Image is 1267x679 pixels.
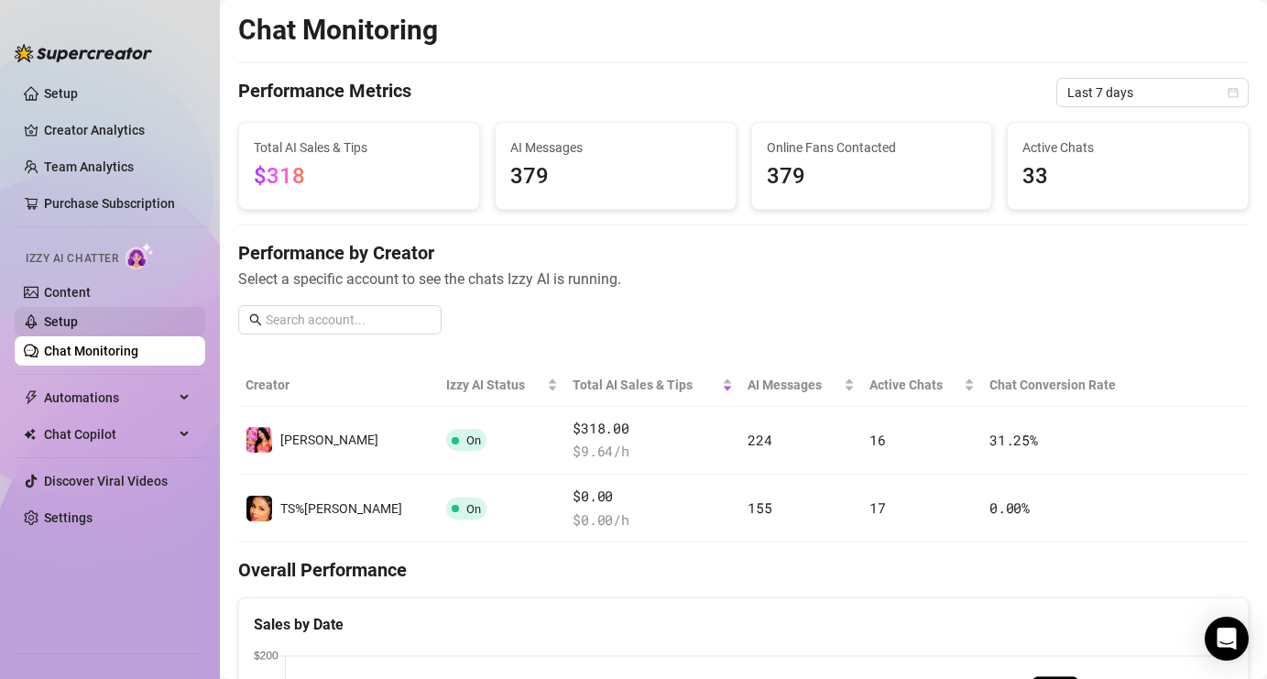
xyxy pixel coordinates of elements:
[573,418,733,440] span: $318.00
[24,428,36,441] img: Chat Copilot
[280,433,378,447] span: [PERSON_NAME]
[740,364,861,407] th: AI Messages
[126,243,154,269] img: AI Chatter
[989,498,1030,517] span: 0.00 %
[573,486,733,508] span: $0.00
[869,431,885,449] span: 16
[767,159,978,194] span: 379
[466,433,481,447] span: On
[573,509,733,531] span: $ 0.00 /h
[238,364,439,407] th: Creator
[254,163,305,189] span: $318
[254,613,1233,636] div: Sales by Date
[44,344,138,358] a: Chat Monitoring
[1022,137,1233,158] span: Active Chats
[1067,79,1238,106] span: Last 7 days
[989,431,1037,449] span: 31.25 %
[748,498,771,517] span: 155
[439,364,565,407] th: Izzy AI Status
[869,375,960,395] span: Active Chats
[510,159,721,194] span: 379
[510,137,721,158] span: AI Messages
[446,375,543,395] span: Izzy AI Status
[44,86,78,101] a: Setup
[238,78,411,107] h4: Performance Metrics
[466,502,481,516] span: On
[44,474,168,488] a: Discover Viral Videos
[748,375,839,395] span: AI Messages
[238,13,438,48] h2: Chat Monitoring
[44,189,191,218] a: Purchase Subscription
[748,431,771,449] span: 224
[573,375,718,395] span: Total AI Sales & Tips
[238,240,1249,266] h4: Performance by Creator
[249,313,262,326] span: search
[1228,87,1239,98] span: calendar
[280,501,402,516] span: TS%[PERSON_NAME]
[869,498,885,517] span: 17
[573,441,733,463] span: $ 9.64 /h
[246,496,272,521] img: TS%ANDREA
[44,510,93,525] a: Settings
[246,427,272,453] img: Andrea
[24,390,38,405] span: thunderbolt
[767,137,978,158] span: Online Fans Contacted
[44,159,134,174] a: Team Analytics
[15,44,152,62] img: logo-BBDzfeDw.svg
[238,557,1249,583] h4: Overall Performance
[862,364,982,407] th: Active Chats
[238,268,1249,290] span: Select a specific account to see the chats Izzy AI is running.
[44,115,191,145] a: Creator Analytics
[266,310,431,330] input: Search account...
[44,383,174,412] span: Automations
[26,250,118,268] span: Izzy AI Chatter
[44,314,78,329] a: Setup
[565,364,740,407] th: Total AI Sales & Tips
[982,364,1148,407] th: Chat Conversion Rate
[1205,617,1249,661] div: Open Intercom Messenger
[254,137,464,158] span: Total AI Sales & Tips
[44,420,174,449] span: Chat Copilot
[44,285,91,300] a: Content
[1022,159,1233,194] span: 33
